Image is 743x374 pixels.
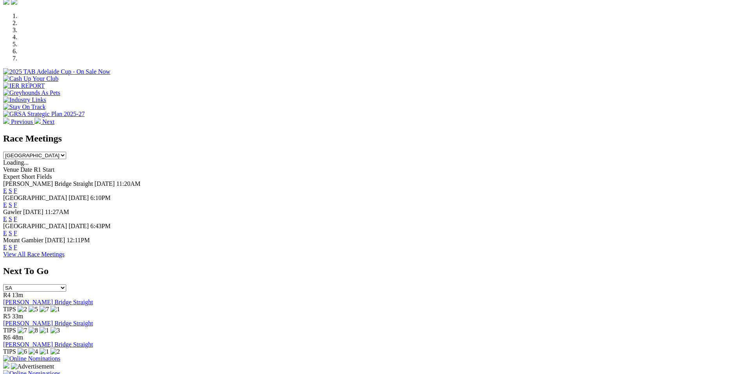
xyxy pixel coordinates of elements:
[3,194,67,201] span: [GEOGRAPHIC_DATA]
[69,194,89,201] span: [DATE]
[20,166,32,173] span: Date
[3,362,9,369] img: 15187_Greyhounds_GreysPlayCentral_Resize_SA_WebsiteBanner_300x115_2025.jpg
[3,299,93,305] a: [PERSON_NAME] Bridge Straight
[3,68,110,75] img: 2025 TAB Adelaide Cup - On Sale Now
[3,306,16,312] span: TIPS
[18,327,27,334] img: 7
[90,194,111,201] span: 6:10PM
[40,306,49,313] img: 7
[22,173,35,180] span: Short
[3,166,19,173] span: Venue
[3,133,740,144] h2: Race Meetings
[3,187,7,194] a: E
[3,75,58,82] img: Cash Up Your Club
[3,334,11,341] span: R6
[3,237,43,243] span: Mount Gambier
[3,202,7,208] a: E
[3,223,67,229] span: [GEOGRAPHIC_DATA]
[18,306,27,313] img: 2
[12,334,23,341] span: 48m
[23,209,43,215] span: [DATE]
[3,320,93,327] a: [PERSON_NAME] Bridge Straight
[9,244,12,251] a: S
[51,306,60,313] img: 1
[3,118,34,125] a: Previous
[9,230,12,236] a: S
[3,216,7,222] a: E
[29,306,38,313] img: 5
[3,244,7,251] a: E
[3,313,11,320] span: R5
[3,96,46,103] img: Industry Links
[3,266,740,276] h2: Next To Go
[11,363,54,370] img: Advertisement
[3,82,45,89] img: IER REPORT
[3,118,9,124] img: chevron-left-pager-white.svg
[29,327,38,334] img: 8
[14,202,17,208] a: F
[3,180,93,187] span: [PERSON_NAME] Bridge Straight
[34,118,41,124] img: chevron-right-pager-white.svg
[12,292,23,298] span: 13m
[3,230,7,236] a: E
[116,180,141,187] span: 11:20AM
[3,327,16,334] span: TIPS
[94,180,115,187] span: [DATE]
[14,244,17,251] a: F
[3,89,60,96] img: Greyhounds As Pets
[3,173,20,180] span: Expert
[14,187,17,194] a: F
[40,348,49,355] img: 1
[67,237,90,243] span: 12:11PM
[3,251,65,258] a: View All Race Meetings
[9,202,12,208] a: S
[51,348,60,355] img: 2
[42,118,54,125] span: Next
[3,209,22,215] span: Gawler
[14,216,17,222] a: F
[90,223,111,229] span: 6:43PM
[3,103,45,111] img: Stay On Track
[34,118,54,125] a: Next
[3,348,16,355] span: TIPS
[45,237,65,243] span: [DATE]
[11,118,33,125] span: Previous
[18,348,27,355] img: 6
[3,111,85,118] img: GRSA Strategic Plan 2025-27
[34,166,54,173] span: R1 Start
[36,173,52,180] span: Fields
[3,159,29,166] span: Loading...
[69,223,89,229] span: [DATE]
[3,355,60,362] img: Online Nominations
[45,209,69,215] span: 11:27AM
[3,341,93,348] a: [PERSON_NAME] Bridge Straight
[14,230,17,236] a: F
[40,327,49,334] img: 1
[9,187,12,194] a: S
[51,327,60,334] img: 3
[29,348,38,355] img: 4
[9,216,12,222] a: S
[12,313,23,320] span: 33m
[3,292,11,298] span: R4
